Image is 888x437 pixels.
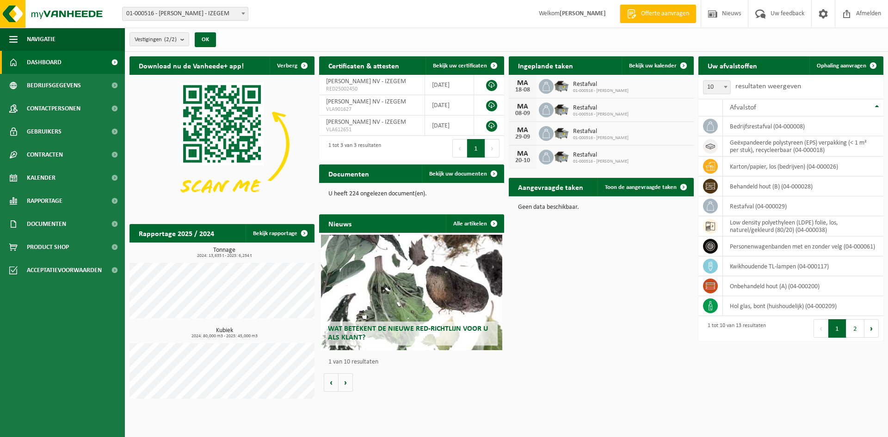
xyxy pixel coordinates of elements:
img: Download de VHEPlus App [129,75,314,213]
button: Verberg [270,56,314,75]
button: OK [195,32,216,47]
span: Dashboard [27,51,62,74]
p: 1 van 10 resultaten [328,359,499,365]
a: Alle artikelen [446,214,503,233]
span: 01-000516 - [PERSON_NAME] [573,88,629,94]
td: low density polyethyleen (LDPE) folie, los, naturel/gekleurd (80/20) (04-000038) [723,216,883,237]
span: Toon de aangevraagde taken [605,184,677,190]
div: MA [513,127,532,134]
td: geëxpandeerde polystyreen (EPS) verpakking (< 1 m² per stuk), recycleerbaar (04-000018) [723,136,883,157]
span: 10 [703,81,730,94]
span: Restafval [573,152,629,159]
button: Previous [452,139,467,158]
span: 10 [703,80,731,94]
span: [PERSON_NAME] NV - IZEGEM [326,98,406,105]
span: Navigatie [27,28,55,51]
button: Vestigingen(2/2) [129,32,189,46]
button: Next [864,319,879,338]
button: 1 [467,139,485,158]
span: Restafval [573,81,629,88]
h2: Documenten [319,164,378,182]
span: Documenten [27,212,66,236]
span: Contactpersonen [27,97,80,120]
span: [PERSON_NAME] NV - IZEGEM [326,119,406,126]
td: bedrijfsrestafval (04-000008) [723,116,883,136]
span: Bedrijfsgegevens [27,74,81,97]
button: Previous [814,319,828,338]
strong: [PERSON_NAME] [560,10,606,17]
td: behandeld hout (B) (04-000028) [723,176,883,196]
span: 01-000516 - [PERSON_NAME] [573,135,629,141]
span: [PERSON_NAME] NV - IZEGEM [326,78,406,85]
div: 1 tot 3 van 3 resultaten [324,138,381,158]
span: 01-000516 - SOENEN HENDRIK NV - IZEGEM [122,7,248,21]
span: 01-000516 - SOENEN HENDRIK NV - IZEGEM [123,7,248,20]
td: [DATE] [425,115,474,136]
span: 2024: 80,000 m3 - 2025: 45,000 m3 [134,334,314,339]
span: Ophaling aanvragen [817,63,866,69]
h2: Ingeplande taken [509,56,582,74]
p: Geen data beschikbaar. [518,204,684,211]
div: 29-09 [513,134,532,140]
p: U heeft 224 ongelezen document(en). [328,191,495,197]
a: Wat betekent de nieuwe RED-richtlijn voor u als klant? [321,235,502,350]
h2: Download nu de Vanheede+ app! [129,56,253,74]
span: Contracten [27,143,63,166]
span: 01-000516 - [PERSON_NAME] [573,112,629,117]
td: [DATE] [425,75,474,95]
button: 1 [828,319,846,338]
div: 1 tot 10 van 13 resultaten [703,318,766,339]
span: Bekijk uw documenten [429,171,487,177]
h2: Certificaten & attesten [319,56,408,74]
span: Gebruikers [27,120,62,143]
label: resultaten weergeven [735,83,801,90]
div: MA [513,103,532,110]
span: Acceptatievoorwaarden [27,259,102,282]
button: Vorige [324,373,339,392]
div: 20-10 [513,158,532,164]
span: Restafval [573,128,629,135]
div: MA [513,150,532,158]
span: VLA901627 [326,106,418,113]
td: personenwagenbanden met en zonder velg (04-000061) [723,237,883,256]
img: WB-5000-GAL-GY-01 [554,125,569,140]
h2: Aangevraagde taken [509,178,592,196]
span: 01-000516 - [PERSON_NAME] [573,159,629,164]
a: Toon de aangevraagde taken [598,178,693,196]
td: [DATE] [425,95,474,115]
td: hol glas, bont (huishoudelijk) (04-000209) [723,296,883,316]
a: Bekijk rapportage [246,224,314,243]
button: Volgende [339,373,353,392]
button: 2 [846,319,864,338]
span: Restafval [573,104,629,112]
td: karton/papier, los (bedrijven) (04-000026) [723,157,883,176]
img: WB-5000-GAL-GY-01 [554,78,569,93]
span: Rapportage [27,189,62,212]
span: Bekijk uw kalender [629,63,677,69]
img: WB-5000-GAL-GY-01 [554,101,569,117]
h2: Nieuws [319,214,361,232]
span: Vestigingen [135,33,177,47]
h3: Tonnage [134,247,314,258]
span: Wat betekent de nieuwe RED-richtlijn voor u als klant? [328,325,488,341]
span: VLA612651 [326,126,418,134]
div: MA [513,79,532,87]
img: WB-5000-GAL-GY-01 [554,148,569,164]
button: Next [485,139,499,158]
a: Offerte aanvragen [620,5,696,23]
div: 18-08 [513,87,532,93]
span: Bekijk uw certificaten [433,63,487,69]
h2: Rapportage 2025 / 2024 [129,224,223,242]
span: Verberg [277,63,297,69]
a: Bekijk uw kalender [622,56,693,75]
span: 2024: 13,635 t - 2025: 6,254 t [134,254,314,258]
h2: Uw afvalstoffen [698,56,766,74]
span: RED25002450 [326,85,418,93]
span: Afvalstof [730,104,756,111]
td: onbehandeld hout (A) (04-000200) [723,276,883,296]
div: 08-09 [513,110,532,117]
count: (2/2) [164,36,177,42]
span: Offerte aanvragen [639,9,691,18]
h3: Kubiek [134,328,314,339]
td: kwikhoudende TL-lampen (04-000117) [723,256,883,276]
